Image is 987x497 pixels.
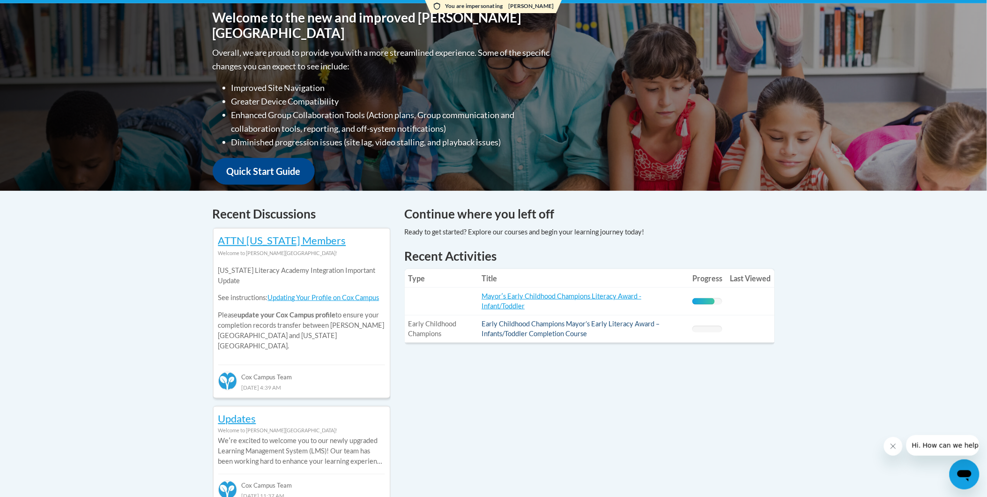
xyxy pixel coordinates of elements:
[950,459,980,489] iframe: Button to launch messaging window
[408,320,457,338] span: Early Childhood Champions
[231,108,552,136] li: Enhanced Group Collaboration Tools (Action plans, Group communication and collaboration tools, re...
[405,269,478,288] th: Type
[906,435,980,456] iframe: Message from company
[218,426,385,436] div: Welcome to [PERSON_NAME][GEOGRAPHIC_DATA]!
[231,95,552,108] li: Greater Device Compatibility
[213,158,315,185] a: Quick Start Guide
[478,269,689,288] th: Title
[405,248,775,264] h1: Recent Activities
[884,437,903,456] iframe: Close message
[726,269,774,288] th: Last Viewed
[213,205,391,223] h4: Recent Discussions
[213,46,552,73] p: Overall, we are proud to provide you with a more streamlined experience. Some of the specific cha...
[692,298,715,305] div: Progress, %
[218,234,346,247] a: ATTN [US_STATE] Members
[218,265,385,286] p: [US_STATE] Literacy Academy Integration Important Update
[218,474,385,491] div: Cox Campus Team
[218,365,385,382] div: Cox Campus Team
[482,292,641,310] a: Mayorʹs Early Childhood Champions Literacy Award - Infant/Toddler
[218,382,385,392] div: [DATE] 4:39 AM
[218,436,385,467] p: Weʹre excited to welcome you to our newly upgraded Learning Management System (LMS)! Our team has...
[6,7,76,14] span: Hi. How can we help?
[231,81,552,95] li: Improved Site Navigation
[231,136,552,149] li: Diminished progression issues (site lag, video stalling, and playback issues)
[238,311,336,319] b: update your Cox Campus profile
[689,269,726,288] th: Progress
[218,258,385,358] div: Please to ensure your completion records transfer between [PERSON_NAME][GEOGRAPHIC_DATA] and [US_...
[405,205,775,223] h4: Continue where you left off
[218,372,237,391] img: Cox Campus Team
[482,320,660,338] a: Early Childhood Champions Mayor’s Early Literacy Award – Infants/Toddler Completion Course
[213,10,552,41] h1: Welcome to the new and improved [PERSON_NAME][GEOGRAPHIC_DATA]
[218,248,385,258] div: Welcome to [PERSON_NAME][GEOGRAPHIC_DATA]!
[268,294,379,301] a: Updating Your Profile on Cox Campus
[218,412,256,425] a: Updates
[218,293,385,303] p: See instructions:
